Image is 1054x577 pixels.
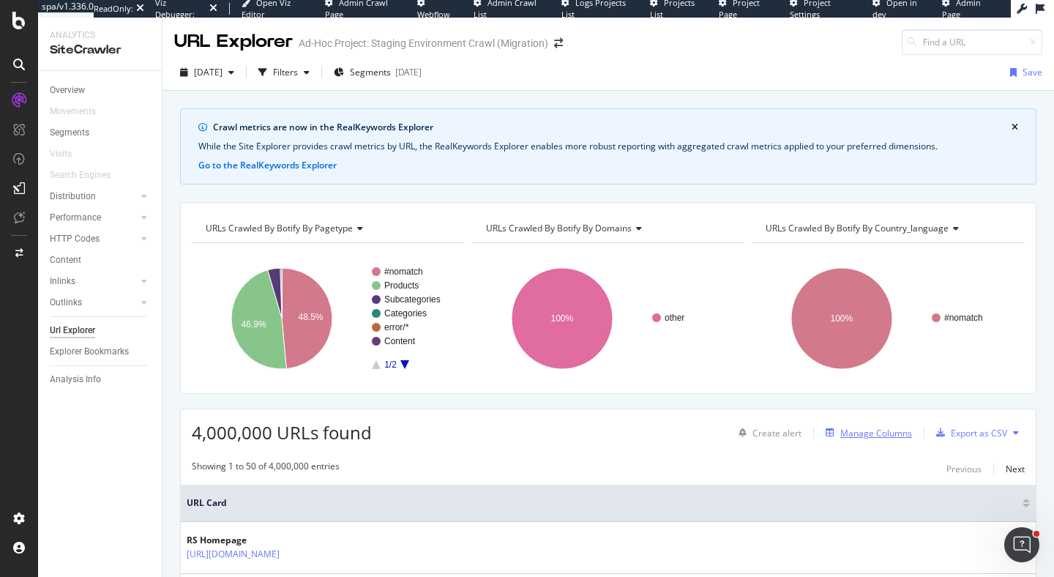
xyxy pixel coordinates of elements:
[50,83,85,98] div: Overview
[766,222,949,234] span: URLs Crawled By Botify By country_language
[944,313,983,323] text: #nomatch
[242,319,266,330] text: 46.9%
[50,253,152,268] a: Content
[203,217,452,240] h4: URLs Crawled By Botify By pagetype
[951,427,1007,439] div: Export as CSV
[1023,66,1042,78] div: Save
[1006,460,1025,477] button: Next
[763,217,1012,240] h4: URLs Crawled By Botify By country_language
[350,66,391,78] span: Segments
[50,231,137,247] a: HTTP Codes
[180,108,1036,185] div: info banner
[50,83,152,98] a: Overview
[50,295,82,310] div: Outlinks
[472,255,745,382] svg: A chart.
[187,547,280,562] a: [URL][DOMAIN_NAME]
[50,146,86,162] a: Visits
[820,424,912,442] button: Manage Columns
[50,168,111,183] div: Search Engines
[50,29,150,42] div: Analytics
[50,274,75,289] div: Inlinks
[198,140,1018,153] div: While the Site Explorer provides crawl metrics by URL, the RealKeywords Explorer enables more rob...
[50,323,152,338] a: Url Explorer
[395,66,422,78] div: [DATE]
[384,267,423,277] text: #nomatch
[50,125,152,141] a: Segments
[417,9,450,20] span: Webflow
[733,421,801,444] button: Create alert
[384,336,416,346] text: Content
[50,104,96,119] div: Movements
[1004,61,1042,84] button: Save
[50,125,89,141] div: Segments
[831,313,853,324] text: 100%
[192,420,372,444] span: 4,000,000 URLs found
[384,360,397,370] text: 1/2
[1006,463,1025,475] div: Next
[486,222,632,234] span: URLs Crawled By Botify By domains
[174,29,293,54] div: URL Explorer
[299,36,548,51] div: Ad-Hoc Project: Staging Environment Crawl (Migration)
[946,463,982,475] div: Previous
[198,159,337,172] button: Go to the RealKeywords Explorer
[50,42,150,59] div: SiteCrawler
[50,210,101,226] div: Performance
[50,274,137,289] a: Inlinks
[50,104,111,119] a: Movements
[384,322,409,332] text: error/*
[50,344,152,360] a: Explorer Bookmarks
[50,323,95,338] div: Url Explorer
[50,146,72,162] div: Visits
[50,231,100,247] div: HTTP Codes
[50,372,152,387] a: Analysis Info
[930,421,1007,444] button: Export as CSV
[50,253,81,268] div: Content
[174,61,240,84] button: [DATE]
[50,295,137,310] a: Outlinks
[50,168,125,183] a: Search Engines
[187,496,1019,510] span: URL Card
[50,189,137,204] a: Distribution
[665,313,684,323] text: other
[187,534,311,547] div: RS Homepage
[384,308,427,319] text: Categories
[752,427,801,439] div: Create alert
[192,255,465,382] svg: A chart.
[384,280,419,291] text: Products
[1008,118,1022,137] button: close banner
[384,294,441,305] text: Subcategories
[328,61,427,84] button: Segments[DATE]
[902,29,1042,55] input: Find a URL
[94,3,133,15] div: ReadOnly:
[1004,527,1039,562] iframe: Intercom live chat
[194,66,223,78] span: 2025 May. 15th
[206,222,353,234] span: URLs Crawled By Botify By pagetype
[483,217,732,240] h4: URLs Crawled By Botify By domains
[946,460,982,477] button: Previous
[550,313,573,324] text: 100%
[298,312,323,322] text: 48.5%
[50,210,137,226] a: Performance
[213,121,1012,134] div: Crawl metrics are now in the RealKeywords Explorer
[840,427,912,439] div: Manage Columns
[554,38,563,48] div: arrow-right-arrow-left
[50,372,101,387] div: Analysis Info
[50,344,129,360] div: Explorer Bookmarks
[50,189,96,204] div: Distribution
[192,460,340,477] div: Showing 1 to 50 of 4,000,000 entries
[752,255,1025,382] svg: A chart.
[273,66,298,78] div: Filters
[253,61,315,84] button: Filters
